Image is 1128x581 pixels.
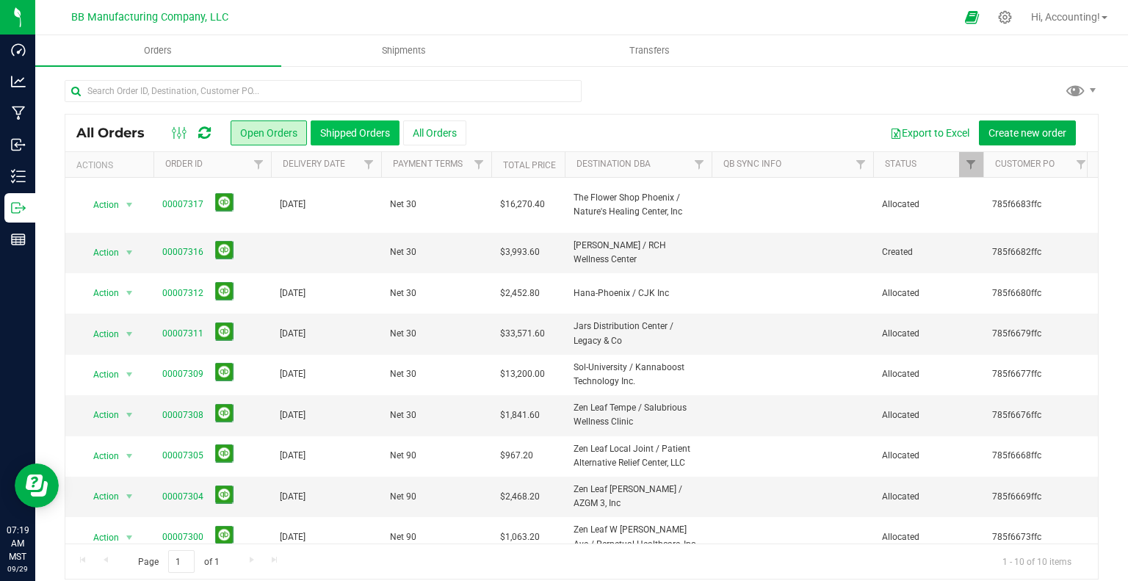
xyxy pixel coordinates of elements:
a: Filter [687,152,712,177]
span: Allocated [882,490,975,504]
span: [PERSON_NAME] / RCH Wellness Center [574,239,703,267]
span: Allocated [882,367,975,381]
span: 785f6679ffc [992,327,1085,341]
a: 00007300 [162,530,203,544]
span: $3,993.60 [500,245,540,259]
span: Action [80,486,120,507]
span: Page of 1 [126,550,231,573]
inline-svg: Inventory [11,169,26,184]
p: 07:19 AM MST [7,524,29,563]
inline-svg: Reports [11,232,26,247]
a: Payment Terms [393,159,463,169]
a: Filter [849,152,873,177]
div: Manage settings [996,10,1014,24]
a: Status [885,159,916,169]
a: Destination DBA [576,159,651,169]
span: BB Manufacturing Company, LLC [71,11,228,24]
a: 00007308 [162,408,203,422]
span: 785f6669ffc [992,490,1085,504]
span: Net 30 [390,198,482,212]
a: Order ID [165,159,203,169]
span: Action [80,324,120,344]
inline-svg: Manufacturing [11,106,26,120]
span: Zen Leaf [PERSON_NAME] / AZGM 3, Inc [574,483,703,510]
span: 785f6680ffc [992,286,1085,300]
span: [DATE] [280,449,305,463]
span: Shipments [362,44,446,57]
span: Allocated [882,408,975,422]
span: Action [80,242,120,263]
span: $33,571.60 [500,327,545,341]
a: Delivery Date [283,159,345,169]
span: Allocated [882,327,975,341]
p: 09/29 [7,563,29,574]
iframe: Resource center [15,463,59,508]
span: Allocated [882,530,975,544]
span: $967.20 [500,449,533,463]
a: Filter [357,152,381,177]
a: Total Price [503,160,556,170]
span: 785f6668ffc [992,449,1085,463]
span: Sol-University / Kannaboost Technology Inc. [574,361,703,389]
a: 00007317 [162,198,203,212]
a: 00007311 [162,327,203,341]
span: $13,200.00 [500,367,545,381]
span: Action [80,195,120,215]
span: 785f6677ffc [992,367,1085,381]
button: Create new order [979,120,1076,145]
span: Allocated [882,286,975,300]
span: Zen Leaf Local Joint / Patient Alternative Relief Center, LLC [574,442,703,470]
span: Hi, Accounting! [1031,11,1100,23]
button: Export to Excel [881,120,979,145]
a: 00007312 [162,286,203,300]
span: Net 90 [390,449,482,463]
a: Orders [35,35,281,66]
a: Filter [467,152,491,177]
span: Action [80,527,120,548]
span: [DATE] [280,327,305,341]
span: Allocated [882,449,975,463]
span: Net 30 [390,327,482,341]
inline-svg: Outbound [11,201,26,215]
span: 785f6676ffc [992,408,1085,422]
a: Filter [247,152,271,177]
span: $16,270.40 [500,198,545,212]
input: Search Order ID, Destination, Customer PO... [65,80,582,102]
a: QB Sync Info [723,159,781,169]
span: Action [80,364,120,385]
button: Open Orders [231,120,307,145]
span: $1,841.60 [500,408,540,422]
input: 1 [168,550,195,573]
button: Shipped Orders [311,120,399,145]
span: select [120,364,139,385]
span: Net 30 [390,245,482,259]
span: select [120,242,139,263]
a: 00007304 [162,490,203,504]
span: Open Ecommerce Menu [955,3,988,32]
a: Transfers [527,35,773,66]
inline-svg: Analytics [11,74,26,89]
a: Filter [959,152,983,177]
span: [DATE] [280,490,305,504]
a: Customer PO [995,159,1055,169]
a: Filter [1069,152,1093,177]
span: 785f6673ffc [992,530,1085,544]
span: Hana-Phoenix / CJK Inc [574,286,703,300]
span: select [120,283,139,303]
a: 00007309 [162,367,203,381]
a: 00007316 [162,245,203,259]
span: All Orders [76,125,159,141]
span: Net 90 [390,530,482,544]
inline-svg: Inbound [11,137,26,152]
span: $2,468.20 [500,490,540,504]
span: Net 30 [390,367,482,381]
span: [DATE] [280,286,305,300]
span: Create new order [988,127,1066,139]
button: All Orders [403,120,466,145]
span: Created [882,245,975,259]
span: [DATE] [280,367,305,381]
span: Net 30 [390,286,482,300]
div: Actions [76,160,148,170]
span: 785f6683ffc [992,198,1085,212]
a: Shipments [281,35,527,66]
